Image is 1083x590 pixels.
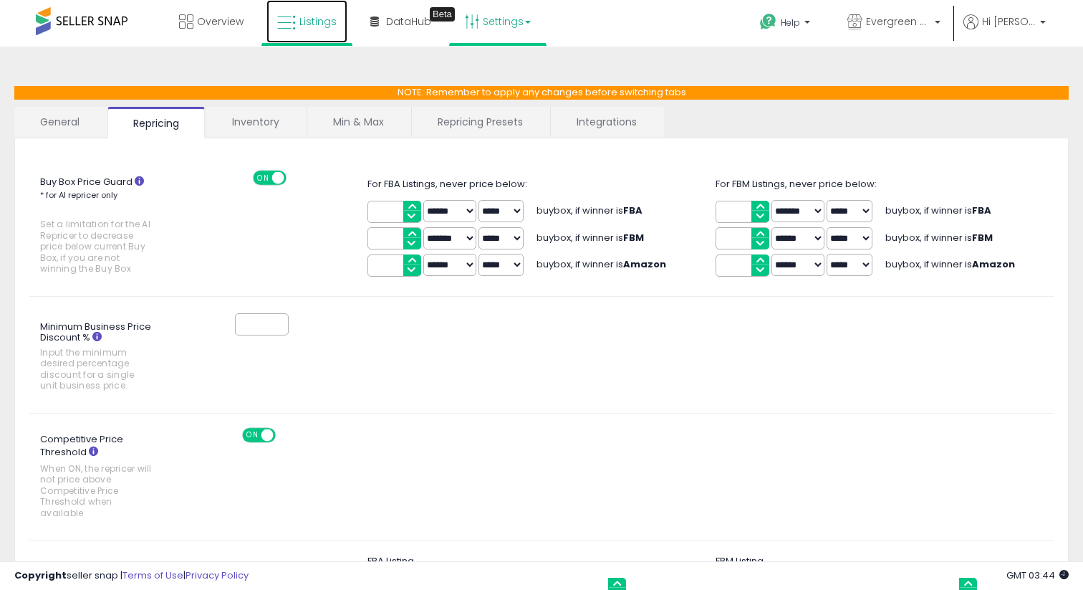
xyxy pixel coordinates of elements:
a: Help [749,2,824,47]
span: Input the minimum desired percentage discount for a single unit business price. [40,347,152,391]
span: buybox, if winner is [536,204,642,217]
span: buybox, if winner is [536,231,644,244]
span: Overview [197,14,244,29]
span: ON [254,171,272,184]
div: Tooltip anchor [430,7,455,22]
span: Evergreen Titans [866,14,930,29]
b: FBM [972,231,993,244]
span: Listings [299,14,337,29]
a: General [14,107,106,137]
span: 2025-09-18 03:44 GMT [1006,568,1069,582]
b: Amazon [972,257,1015,271]
label: Buy Box Price Guard [29,171,182,282]
span: FBM Listing [716,554,764,568]
span: DataHub [386,14,431,29]
small: * for AI repricer only [40,189,117,201]
span: buybox, if winner is [885,204,991,217]
p: NOTE: Remember to apply any changes before switching tabs [14,86,1069,100]
span: buybox, if winner is [885,257,1015,271]
span: FBA Listing [367,554,414,568]
a: Min & Max [307,107,410,137]
span: For FBM Listings, never price below: [716,177,877,191]
span: Set a limitation for the AI Repricer to decrease price below current Buy Box, if you are not winn... [40,219,152,274]
span: For FBA Listings, never price below: [367,177,527,191]
a: Privacy Policy [186,568,249,582]
label: Competitive Price Threshold [29,428,182,525]
span: ON [244,429,261,441]
span: Help [781,16,800,29]
span: OFF [284,171,307,184]
a: Repricing Presets [412,107,549,137]
span: buybox, if winner is [885,231,993,244]
a: Terms of Use [122,568,183,582]
span: OFF [273,429,296,441]
b: FBA [972,204,991,217]
i: Get Help [759,13,777,31]
a: Integrations [551,107,663,137]
a: Inventory [206,107,305,137]
b: Amazon [623,257,666,271]
strong: Copyright [14,568,67,582]
a: Repricing [107,107,205,138]
b: FBA [623,204,642,217]
b: FBM [623,231,644,244]
span: Hi [PERSON_NAME] [982,14,1036,29]
span: When ON, the repricer will not price above Competitive Price Threshold when available [40,463,152,518]
span: buybox, if winner is [536,257,666,271]
label: Minimum Business Price Discount % [29,316,182,399]
div: seller snap | | [14,569,249,583]
a: Hi [PERSON_NAME] [963,14,1046,47]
